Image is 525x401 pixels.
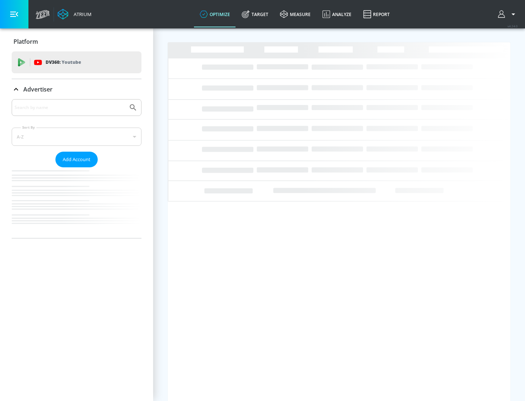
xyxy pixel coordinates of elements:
[13,38,38,46] p: Platform
[357,1,396,27] a: Report
[62,58,81,66] p: Youtube
[12,31,141,52] div: Platform
[55,152,98,167] button: Add Account
[71,11,92,17] div: Atrium
[12,128,141,146] div: A-Z
[12,167,141,238] nav: list of Advertiser
[236,1,274,27] a: Target
[58,9,92,20] a: Atrium
[21,125,36,130] label: Sort By
[46,58,81,66] p: DV360:
[194,1,236,27] a: optimize
[316,1,357,27] a: Analyze
[23,85,52,93] p: Advertiser
[274,1,316,27] a: measure
[12,99,141,238] div: Advertiser
[12,79,141,100] div: Advertiser
[507,24,518,28] span: v 4.24.0
[63,155,90,164] span: Add Account
[12,51,141,73] div: DV360: Youtube
[15,103,125,112] input: Search by name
